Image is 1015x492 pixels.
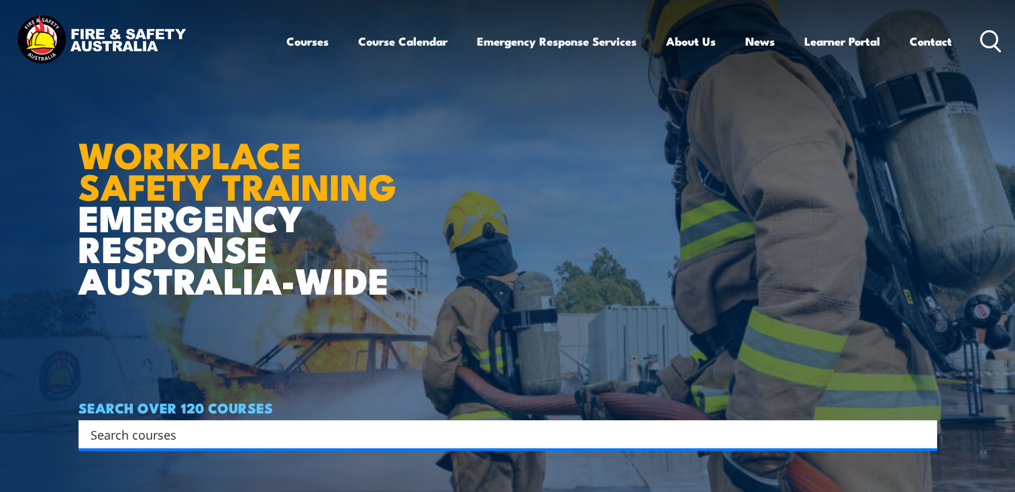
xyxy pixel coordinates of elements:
a: News [745,23,775,59]
h1: EMERGENCY RESPONSE AUSTRALIA-WIDE [78,105,407,295]
a: Courses [286,23,329,59]
a: Contact [910,23,952,59]
form: Search form [93,425,910,444]
h4: SEARCH OVER 120 COURSES [78,400,937,415]
a: Emergency Response Services [477,23,637,59]
a: About Us [666,23,716,59]
button: Search magnifier button [914,425,932,444]
strong: WORKPLACE SAFETY TRAINING [78,126,396,213]
a: Course Calendar [358,23,447,59]
input: Search input [91,424,908,444]
a: Learner Portal [804,23,880,59]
